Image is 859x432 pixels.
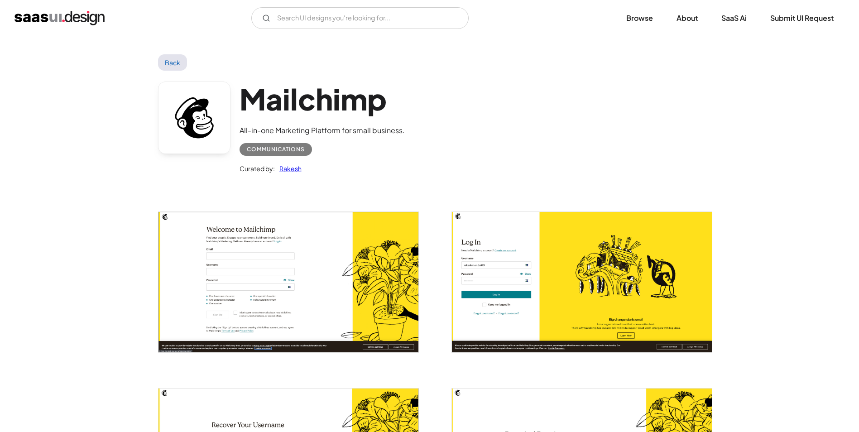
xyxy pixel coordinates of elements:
a: About [666,8,709,28]
div: Communications [247,144,305,155]
div: All-in-one Marketing Platform for small business. [240,125,405,136]
a: Back [158,54,187,71]
a: SaaS Ai [710,8,758,28]
a: open lightbox [452,212,712,352]
img: 60178065710fdf421d6e09c7_Mailchimp-Signup.jpg [158,212,418,352]
input: Search UI designs you're looking for... [251,7,469,29]
a: Rakesh [275,163,302,174]
a: home [14,11,105,25]
h1: Mailchimp [240,82,405,116]
img: 601780657cad090fc30deb59_Mailchimp-Login.jpg [452,212,712,352]
a: open lightbox [158,212,418,352]
a: Submit UI Request [759,8,845,28]
a: Browse [615,8,664,28]
div: Curated by: [240,163,275,174]
form: Email Form [251,7,469,29]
